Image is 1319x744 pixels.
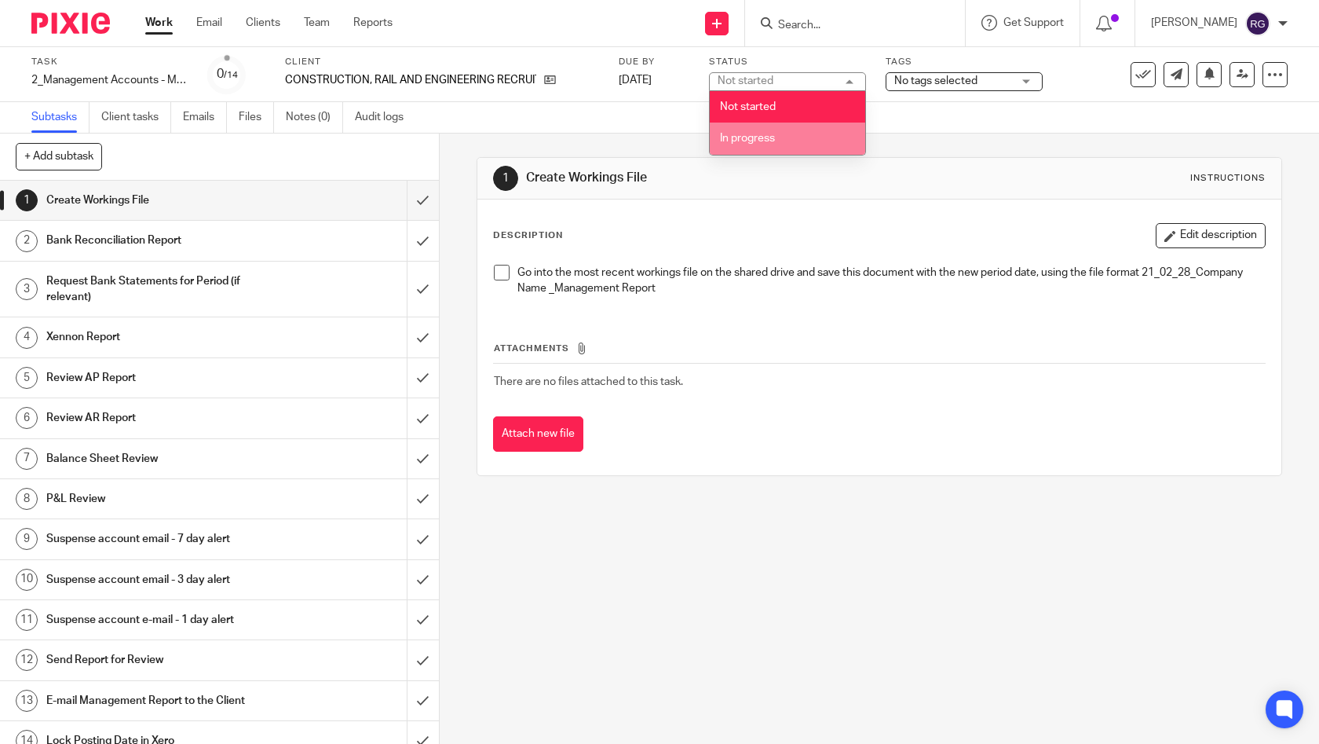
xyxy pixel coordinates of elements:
[494,344,569,353] span: Attachments
[46,487,276,511] h1: P&L Review
[286,102,343,133] a: Notes (0)
[31,72,188,88] div: 2_Management Accounts - Monthly - NEW
[16,690,38,712] div: 13
[224,71,238,79] small: /14
[217,65,238,83] div: 0
[46,406,276,430] h1: Review AR Report
[493,416,583,452] button: Attach new file
[526,170,912,186] h1: Create Workings File
[353,15,393,31] a: Reports
[720,133,775,144] span: In progress
[304,15,330,31] a: Team
[720,101,776,112] span: Not started
[886,56,1043,68] label: Tags
[31,13,110,34] img: Pixie
[1190,172,1266,185] div: Instructions
[46,527,276,551] h1: Suspense account email - 7 day alert
[1156,223,1266,248] button: Edit description
[183,102,227,133] a: Emails
[46,648,276,672] h1: Send Report for Review
[145,15,173,31] a: Work
[46,325,276,349] h1: Xennon Report
[619,75,652,86] span: [DATE]
[16,448,38,470] div: 7
[16,367,38,389] div: 5
[16,569,38,591] div: 10
[239,102,274,133] a: Files
[16,488,38,510] div: 8
[776,19,918,33] input: Search
[31,102,90,133] a: Subtasks
[16,278,38,300] div: 3
[196,15,222,31] a: Email
[285,72,536,88] p: CONSTRUCTION, RAIL AND ENGINEERING RECRUITMENT LTD
[619,56,689,68] label: Due by
[46,689,276,713] h1: E-mail Management Report to the Client
[16,189,38,211] div: 1
[1151,15,1237,31] p: [PERSON_NAME]
[1245,11,1270,36] img: svg%3E
[894,75,977,86] span: No tags selected
[718,75,773,86] div: Not started
[31,56,188,68] label: Task
[101,102,171,133] a: Client tasks
[517,265,1266,297] p: Go into the most recent workings file on the shared drive and save this document with the new per...
[46,189,276,212] h1: Create Workings File
[16,143,102,170] button: + Add subtask
[16,528,38,550] div: 9
[46,366,276,390] h1: Review AP Report
[493,229,563,242] p: Description
[16,327,38,349] div: 4
[46,608,276,632] h1: Suspense account e-mail - 1 day alert
[493,166,518,191] div: 1
[16,407,38,429] div: 6
[46,269,276,310] h1: Request Bank Statements for Period (if relevant)
[46,229,276,252] h1: Bank Reconciliation Report
[494,376,683,387] span: There are no files attached to this task.
[709,56,866,68] label: Status
[16,230,38,252] div: 2
[16,609,38,631] div: 11
[1003,17,1064,28] span: Get Support
[46,568,276,592] h1: Suspense account email - 3 day alert
[285,56,599,68] label: Client
[355,102,415,133] a: Audit logs
[246,15,280,31] a: Clients
[46,447,276,471] h1: Balance Sheet Review
[16,649,38,671] div: 12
